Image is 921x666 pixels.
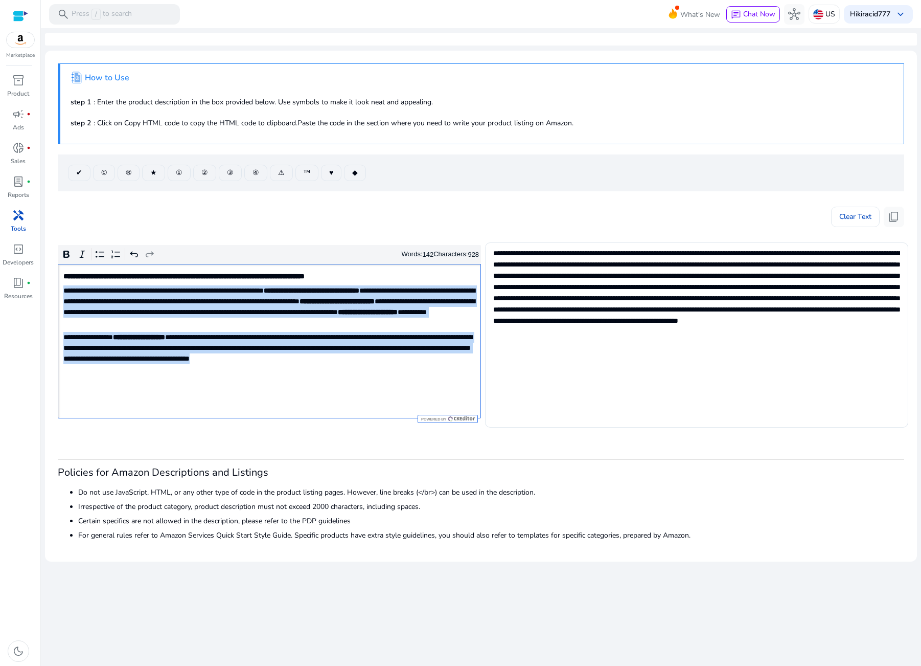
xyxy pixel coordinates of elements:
[91,9,101,20] span: /
[27,281,31,285] span: fiber_manual_record
[278,167,285,178] span: ⚠
[468,251,479,258] label: 928
[252,167,259,178] span: ④
[78,487,904,498] li: Do not use JavaScript, HTML, or any other type of code in the product listing pages. However, lin...
[304,167,310,178] span: ™
[12,209,25,221] span: handyman
[71,97,91,107] b: step 1
[12,175,25,188] span: lab_profile
[831,207,880,227] button: Clear Text
[825,5,835,23] p: US
[12,108,25,120] span: campaign
[3,258,34,267] p: Developers
[78,516,904,526] li: Certain specifics are not allowed in the description, please refer to the PDP guidelines
[72,9,132,20] p: Press to search
[27,180,31,184] span: fiber_manual_record
[201,167,208,178] span: ②
[7,32,34,48] img: amazon.svg
[27,112,31,116] span: fiber_manual_record
[321,165,341,181] button: ♥
[168,165,191,181] button: ①
[244,165,267,181] button: ④
[13,123,24,132] p: Ads
[101,167,107,178] span: ©
[176,167,182,178] span: ①
[76,167,82,178] span: ✔
[813,9,823,19] img: us.svg
[420,417,446,421] span: Powered by
[219,165,242,181] button: ③
[118,165,140,181] button: ®
[78,501,904,512] li: Irrespective of the product category, product description must not exceed 2000 characters, includ...
[58,245,481,264] div: Editor toolbar
[71,97,893,107] p: : Enter the product description in the box provided below. Use symbols to make it look neat and a...
[402,248,479,261] div: Words: Characters:
[227,167,234,178] span: ③
[839,207,871,227] span: Clear Text
[68,165,90,181] button: ✔
[71,118,91,128] b: step 2
[850,11,890,18] p: Hi
[150,167,157,178] span: ★
[680,6,720,24] span: What's New
[11,157,26,166] p: Sales
[11,224,26,233] p: Tools
[857,9,890,19] b: kiracid777
[126,167,131,178] span: ®
[726,6,780,23] button: chatChat Now
[12,142,25,154] span: donut_small
[27,146,31,150] span: fiber_manual_record
[6,52,35,59] p: Marketplace
[57,8,70,20] span: search
[731,10,741,20] span: chat
[352,167,358,178] span: ◆
[784,4,804,25] button: hub
[93,165,115,181] button: ©
[4,292,33,301] p: Resources
[888,211,900,223] span: content_copy
[78,530,904,541] li: For general rules refer to Amazon Services Quick Start Style Guide. Specific products have extra ...
[12,277,25,289] span: book_4
[344,165,366,181] button: ◆
[12,645,25,657] span: dark_mode
[295,165,318,181] button: ™
[12,74,25,86] span: inventory_2
[8,190,29,199] p: Reports
[270,165,293,181] button: ⚠
[85,73,129,83] h4: How to Use
[884,207,904,227] button: content_copy
[142,165,165,181] button: ★
[58,264,481,418] div: Rich Text Editor. Editing area: main. Press Alt+0 for help.
[7,89,29,98] p: Product
[329,167,333,178] span: ♥
[788,8,800,20] span: hub
[894,8,907,20] span: keyboard_arrow_down
[743,9,775,19] span: Chat Now
[58,467,904,479] h3: Policies for Amazon Descriptions and Listings
[71,118,893,128] p: : Click on Copy HTML code to copy the HTML code to clipboard.Paste the code in the section where ...
[423,251,434,258] label: 142
[12,243,25,255] span: code_blocks
[193,165,216,181] button: ②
